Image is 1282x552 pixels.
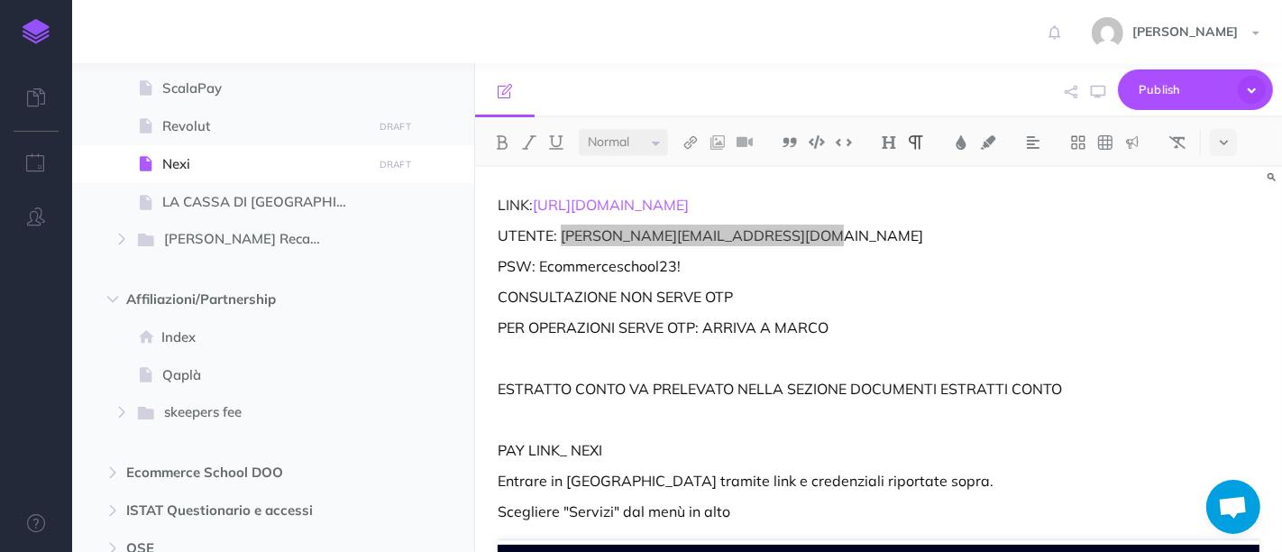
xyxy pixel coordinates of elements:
button: DRAFT [372,154,417,175]
img: Link button [682,135,699,150]
img: Paragraph button [908,135,924,150]
img: Italic button [521,135,537,150]
span: [PERSON_NAME] Recapiti [164,228,339,252]
img: Add image button [710,135,726,150]
p: ESTRATTO CONTO VA PRELEVATO NELLA SEZIONE DOCUMENTI ESTRATTI CONTO [498,378,1259,400]
span: Qaplà [162,364,366,386]
img: Text color button [953,135,969,150]
span: Ecommerce School DOO [126,462,343,483]
img: Code block button [809,135,825,149]
img: 773ddf364f97774a49de44848d81cdba.jpg [1092,17,1123,49]
button: DRAFT [372,116,417,137]
p: LINK: [498,194,1259,216]
span: Nexi [162,153,366,175]
img: Text background color button [980,135,996,150]
p: UTENTE: [PERSON_NAME][EMAIL_ADDRESS][DOMAIN_NAME] [498,225,1259,246]
span: ISTAT Questionario e accessi [126,500,343,521]
img: Callout dropdown menu button [1124,135,1140,150]
img: logo-mark.svg [23,19,50,44]
img: Clear styles button [1169,135,1186,150]
img: Create table button [1097,135,1113,150]
span: Index [161,327,366,348]
div: Aprire la chat [1206,480,1260,534]
button: Publish [1118,69,1273,110]
p: PAY LINK_ NEXI [498,439,1259,461]
img: Alignment dropdown menu button [1025,135,1041,150]
span: [PERSON_NAME] [1123,23,1247,40]
img: Bold button [494,135,510,150]
span: Publish [1139,76,1229,104]
p: Scegliere "Servizi" dal menù in alto [498,501,1259,522]
img: Add video button [737,135,753,150]
p: Entrare in [GEOGRAPHIC_DATA] tramite link e credenziali riportate sopra. [498,470,1259,492]
img: Underline button [548,135,564,150]
span: skeepers fee [164,401,339,425]
span: Revolut [162,115,366,137]
small: DRAFT [380,121,411,133]
a: [URL][DOMAIN_NAME] [533,196,689,214]
img: Inline code button [836,135,852,149]
p: CONSULTAZIONE NON SERVE OTP [498,286,1259,308]
p: PSW: Ecommerceschool23! [498,255,1259,277]
small: DRAFT [380,159,411,170]
img: Blockquote button [782,135,798,150]
span: ScalaPay [162,78,366,99]
img: Headings dropdown button [881,135,897,150]
span: LA CASSA DI [GEOGRAPHIC_DATA] [162,191,366,213]
span: Affiliazioni/Partnership [126,289,343,310]
p: PER OPERAZIONI SERVE OTP: ARRIVA A MARCO [498,317,1259,338]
